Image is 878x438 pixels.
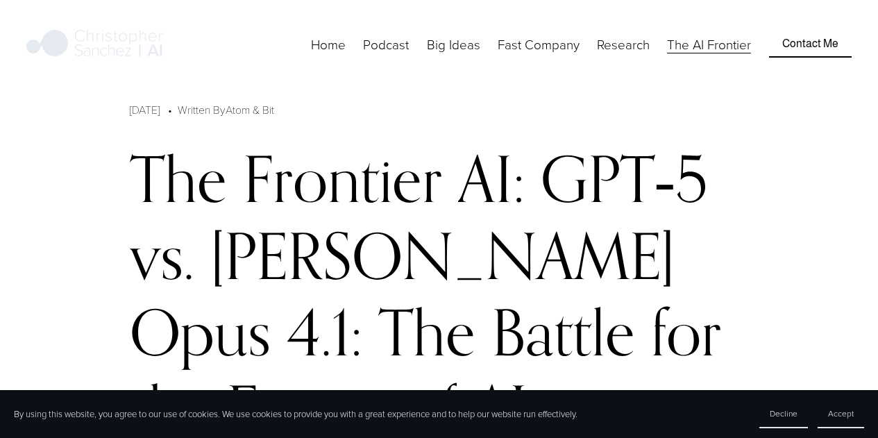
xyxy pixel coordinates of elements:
div: GPT‑5 [541,140,708,217]
button: Decline [759,400,808,428]
a: Atom & Bit [226,102,274,117]
div: for [651,294,721,370]
a: Contact Me [769,31,852,58]
a: folder dropdown [597,34,650,55]
div: Frontier [243,140,442,217]
div: The [378,294,475,370]
div: [PERSON_NAME] [210,217,675,294]
a: folder dropdown [498,34,580,55]
button: Accept [818,400,864,428]
a: Podcast [363,34,409,55]
a: folder dropdown [427,34,480,55]
span: Accept [828,407,854,419]
div: vs. [130,217,194,294]
span: Research [597,35,650,54]
a: Home [311,34,346,55]
img: Christopher Sanchez | AI [26,27,163,62]
p: By using this website, you agree to our use of cookies. We use cookies to provide you with a grea... [14,407,577,420]
div: Written By [178,101,274,118]
div: The [130,140,227,217]
div: Opus [130,294,271,370]
span: Big Ideas [427,35,480,54]
span: [DATE] [130,102,160,117]
span: Decline [770,407,797,419]
div: Battle [491,294,635,370]
div: AI: [458,140,525,217]
a: The AI Frontier [667,34,751,55]
span: Fast Company [498,35,580,54]
div: 4.1: [287,294,362,370]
